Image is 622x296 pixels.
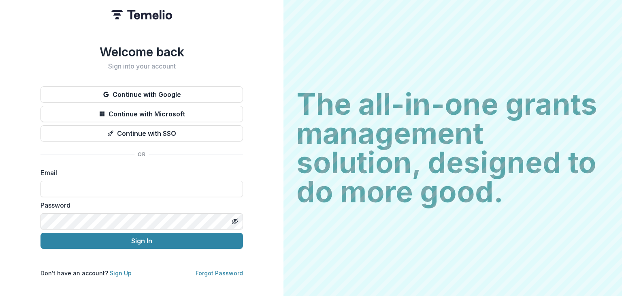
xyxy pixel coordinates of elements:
button: Continue with Google [40,86,243,103]
label: Email [40,168,238,178]
button: Continue with Microsoft [40,106,243,122]
a: Forgot Password [196,270,243,277]
h1: Welcome back [40,45,243,59]
button: Continue with SSO [40,125,243,142]
p: Don't have an account? [40,269,132,277]
button: Sign In [40,233,243,249]
label: Password [40,200,238,210]
img: Temelio [111,10,172,19]
button: Toggle password visibility [228,215,241,228]
h2: Sign into your account [40,62,243,70]
a: Sign Up [110,270,132,277]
